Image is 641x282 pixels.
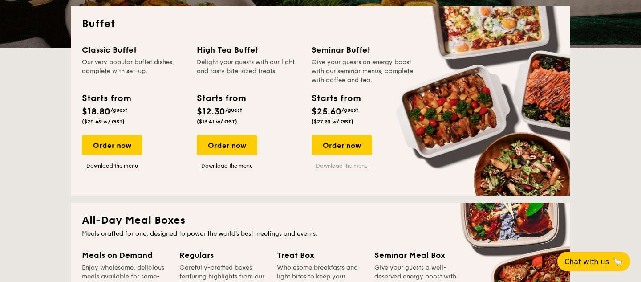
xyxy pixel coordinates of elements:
[312,44,416,56] div: Seminar Buffet
[312,58,416,85] div: Give your guests an energy boost with our seminar menus, complete with coffee and tea.
[82,58,186,85] div: Our very popular buffet dishes, complete with set-up.
[312,92,360,105] div: Starts from
[82,249,169,262] div: Meals on Demand
[225,107,242,113] span: /guest
[341,107,358,113] span: /guest
[312,119,353,125] span: ($27.90 w/ GST)
[82,106,110,117] span: $18.80
[374,249,461,262] div: Seminar Meal Box
[82,162,142,169] a: Download the menu
[312,135,372,155] div: Order now
[557,252,630,271] button: Chat with us🦙
[82,229,559,238] div: Meals crafted for one, designed to power the world's best meetings and events.
[197,162,257,169] a: Download the menu
[197,58,301,85] div: Delight your guests with our light and tasty bite-sized treats.
[564,257,609,266] span: Chat with us
[82,44,186,56] div: Classic Buffet
[312,106,341,117] span: $25.60
[82,92,130,105] div: Starts from
[82,213,559,228] h2: All-Day Meal Boxes
[312,162,372,169] a: Download the menu
[82,17,559,31] h2: Buffet
[82,119,125,125] span: ($20.49 w/ GST)
[179,249,266,262] div: Regulars
[197,106,225,117] span: $12.30
[197,92,245,105] div: Starts from
[277,249,364,262] div: Treat Box
[110,107,127,113] span: /guest
[613,257,623,267] span: 🦙
[197,44,301,56] div: High Tea Buffet
[197,119,237,125] span: ($13.41 w/ GST)
[82,135,142,155] div: Order now
[197,135,257,155] div: Order now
